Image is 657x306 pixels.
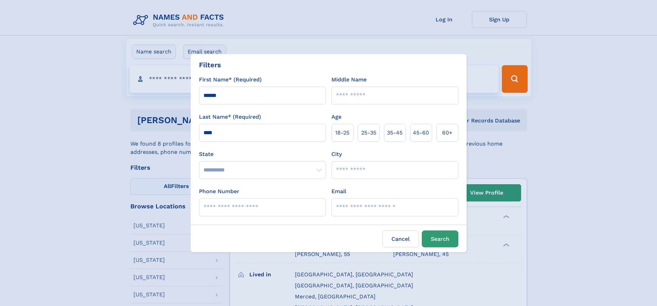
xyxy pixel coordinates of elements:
button: Search [422,230,458,247]
span: 60+ [442,129,452,137]
span: 25‑35 [361,129,376,137]
label: Cancel [382,230,419,247]
label: City [331,150,342,158]
label: First Name* (Required) [199,76,262,84]
label: Phone Number [199,187,239,196]
label: Age [331,113,341,121]
span: 45‑60 [413,129,429,137]
span: 18‑25 [335,129,349,137]
span: 35‑45 [387,129,402,137]
label: Last Name* (Required) [199,113,261,121]
label: State [199,150,326,158]
label: Middle Name [331,76,367,84]
label: Email [331,187,346,196]
div: Filters [199,60,221,70]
